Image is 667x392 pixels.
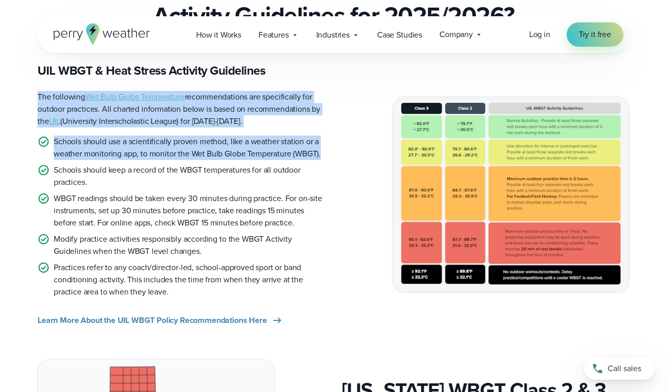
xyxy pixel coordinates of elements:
span: Company [439,28,473,41]
span: Log in [529,28,550,40]
a: UIL [49,115,61,127]
a: Wet Bulb Globe Temperature [85,91,185,103]
p: Schools should use a scientifically proven method, like a weather station or a weather monitoring... [54,136,325,160]
a: Case Studies [368,24,431,45]
img: UIL WBGT Guidelines texas state weather policies [393,97,629,291]
a: Learn More About the UIL WBGT Policy Recommendations Here [38,314,283,326]
span: Learn More About the UIL WBGT Policy Recommendations Here [38,314,267,326]
span: Try it free [579,28,611,41]
a: Call sales [584,357,655,380]
p: The following recommendations are specifically for outdoor practices. All charted information bel... [38,91,325,127]
p: Modify practice activities responsibly according to the WBGT Activity Guidelines when the WBGT le... [54,233,325,257]
span: How it Works [196,29,241,41]
a: How it Works [188,24,250,45]
span: Case Studies [377,29,422,41]
p: WBGT readings should be taken every 30 minutes during practice. For on-site instruments, set up 3... [54,192,325,229]
a: Try it free [567,22,623,47]
p: Schools should keep a record of the WBGT temperatures for all outdoor practices. [54,164,325,188]
h3: UIL WBGT & Heat Stress Activity Guidelines [38,62,325,79]
span: Industries [316,29,350,41]
span: Features [258,29,289,41]
span: Call sales [608,363,641,375]
p: Practices refer to any coach/director-led, school-approved sport or band conditioning activity. T... [54,262,325,298]
a: Log in [529,28,550,41]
